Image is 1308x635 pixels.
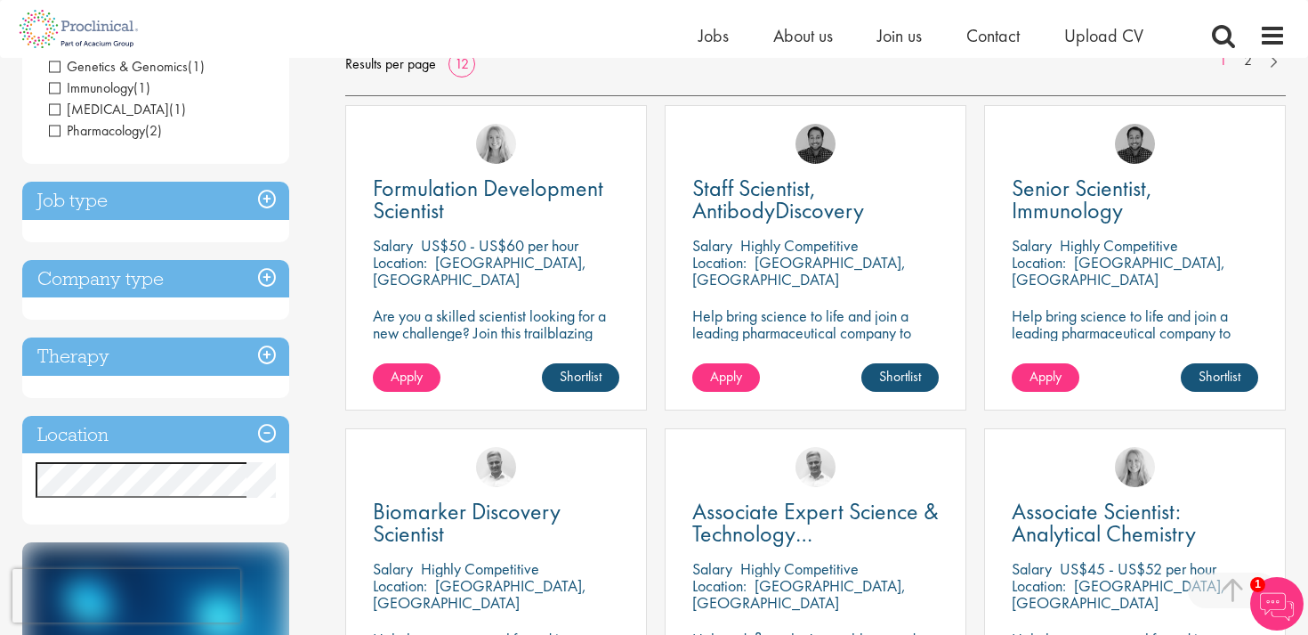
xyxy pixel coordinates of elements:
span: Immunology [49,78,133,97]
span: [MEDICAL_DATA] [49,100,169,118]
img: Mike Raletz [795,124,836,164]
img: Shannon Briggs [476,124,516,164]
span: (1) [169,100,186,118]
p: Highly Competitive [740,558,859,579]
img: Joshua Bye [476,447,516,487]
span: Apply [391,367,423,386]
h3: Therapy [22,338,289,376]
span: Location: [692,575,747,596]
p: Are you a skilled scientist looking for a new challenge? Join this trailblazing biotech on the cu... [373,307,619,392]
span: Immunology [49,78,150,97]
a: Shortlist [1181,363,1258,392]
p: US$45 - US$52 per hour [1060,558,1216,579]
a: 1 [1210,51,1236,71]
span: Location: [1012,252,1066,273]
span: Genetics & Genomics [49,57,188,76]
p: Highly Competitive [1060,235,1178,256]
h3: Location [22,416,289,454]
span: Salary [373,558,413,579]
span: Staff Scientist, AntibodyDiscovery [692,173,864,225]
span: Salary [692,558,732,579]
a: Apply [373,363,440,392]
span: Location: [1012,575,1066,596]
a: 12 [448,54,475,73]
span: Location: [692,252,747,273]
a: Jobs [698,24,729,47]
img: Joshua Bye [795,447,836,487]
span: Salary [1012,235,1052,256]
p: [GEOGRAPHIC_DATA], [GEOGRAPHIC_DATA] [692,575,906,613]
span: Salary [1012,558,1052,579]
p: Highly Competitive [421,558,539,579]
span: Genetics & Genomics [49,57,205,76]
a: Formulation Development Scientist [373,177,619,222]
span: Laboratory Technician [49,100,186,118]
a: Apply [692,363,760,392]
span: Salary [692,235,732,256]
a: Associate Expert Science & Technology ([MEDICAL_DATA]) [692,501,939,545]
span: Associate Scientist: Analytical Chemistry [1012,496,1196,549]
a: Shortlist [542,363,619,392]
span: Apply [1029,367,1062,386]
h3: Company type [22,260,289,298]
a: Staff Scientist, AntibodyDiscovery [692,177,939,222]
span: Biomarker Discovery Scientist [373,496,561,549]
span: (2) [145,121,162,140]
a: 2 [1235,51,1261,71]
span: Pharmacology [49,121,145,140]
p: Highly Competitive [740,235,859,256]
p: [GEOGRAPHIC_DATA], [GEOGRAPHIC_DATA] [1012,575,1225,613]
a: Biomarker Discovery Scientist [373,501,619,545]
span: Senior Scientist, Immunology [1012,173,1152,225]
span: (1) [188,57,205,76]
p: [GEOGRAPHIC_DATA], [GEOGRAPHIC_DATA] [373,575,586,613]
span: Location: [373,252,427,273]
p: [GEOGRAPHIC_DATA], [GEOGRAPHIC_DATA] [1012,252,1225,289]
img: Mike Raletz [1115,124,1155,164]
a: Join us [877,24,922,47]
iframe: reCAPTCHA [12,569,240,623]
p: Help bring science to life and join a leading pharmaceutical company to play a key role in delive... [692,307,939,392]
a: About us [773,24,833,47]
a: Upload CV [1064,24,1143,47]
span: Salary [373,235,413,256]
span: Formulation Development Scientist [373,173,603,225]
span: Results per page [345,51,436,77]
span: Location: [373,575,427,596]
a: Shortlist [861,363,939,392]
span: 1 [1250,577,1265,592]
span: Associate Expert Science & Technology ([MEDICAL_DATA]) [692,496,939,571]
a: Apply [1012,363,1079,392]
p: [GEOGRAPHIC_DATA], [GEOGRAPHIC_DATA] [692,252,906,289]
img: Shannon Briggs [1115,447,1155,487]
a: Associate Scientist: Analytical Chemistry [1012,501,1258,545]
p: [GEOGRAPHIC_DATA], [GEOGRAPHIC_DATA] [373,252,586,289]
span: Apply [710,367,742,386]
span: Pharmacology [49,121,162,140]
h3: Job type [22,182,289,220]
span: (1) [133,78,150,97]
a: Senior Scientist, Immunology [1012,177,1258,222]
img: Chatbot [1250,577,1304,631]
a: Contact [966,24,1020,47]
p: US$50 - US$60 per hour [421,235,578,256]
p: Help bring science to life and join a leading pharmaceutical company to play a key role in delive... [1012,307,1258,392]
